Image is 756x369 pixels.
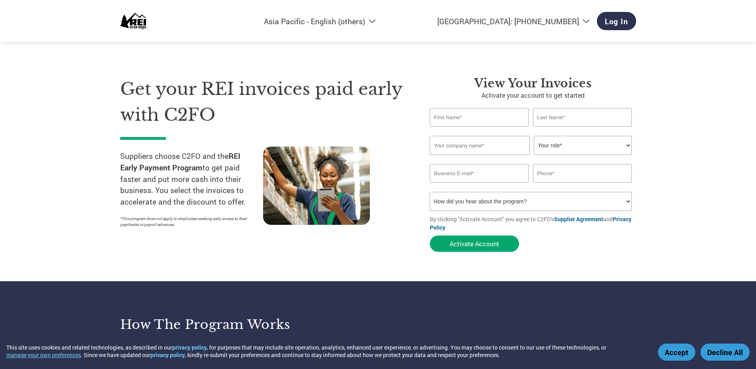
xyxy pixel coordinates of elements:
div: Inavlid Email Address [430,184,529,189]
button: manage your own preferences [6,351,81,359]
div: Invalid last name or last name is too long [533,128,632,133]
input: First Name* [430,108,529,127]
button: Accept [658,344,695,361]
a: Log In [597,12,636,30]
img: REI [120,10,146,32]
h3: View your invoices [430,76,636,91]
div: This site uses cookies and related technologies, as described in our , for purposes that may incl... [6,344,646,359]
button: Activate Account [430,236,519,252]
button: Decline All [700,344,750,361]
input: Phone* [533,164,632,183]
p: Suppliers choose C2FO and the to get paid faster and put more cash into their business. You selec... [120,151,263,208]
input: Your company name* [430,136,530,155]
h3: How the program works [120,317,368,332]
h1: Get your REI invoices paid early with C2FO [120,76,406,128]
a: Supplier Agreement [554,215,603,223]
input: Last Name* [533,108,632,127]
input: Invalid Email format [430,164,529,183]
a: privacy policy [172,344,207,351]
a: privacy policy [150,351,185,359]
img: supply chain worker [263,147,370,225]
p: Activate your account to get started [430,91,636,100]
a: Privacy Policy [430,215,631,231]
p: By clicking "Activate Account" you agree to C2FO's and [430,215,636,232]
p: *This program does not apply to employees seeking early access to their paychecks or payroll adva... [120,216,255,228]
div: Invalid company name or company name is too long [430,156,632,161]
select: Title/Role [534,136,632,155]
div: Invalid first name or first name is too long [430,128,529,133]
strong: REI Early Payment Program [120,151,240,172]
div: Inavlid Phone Number [533,184,632,189]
